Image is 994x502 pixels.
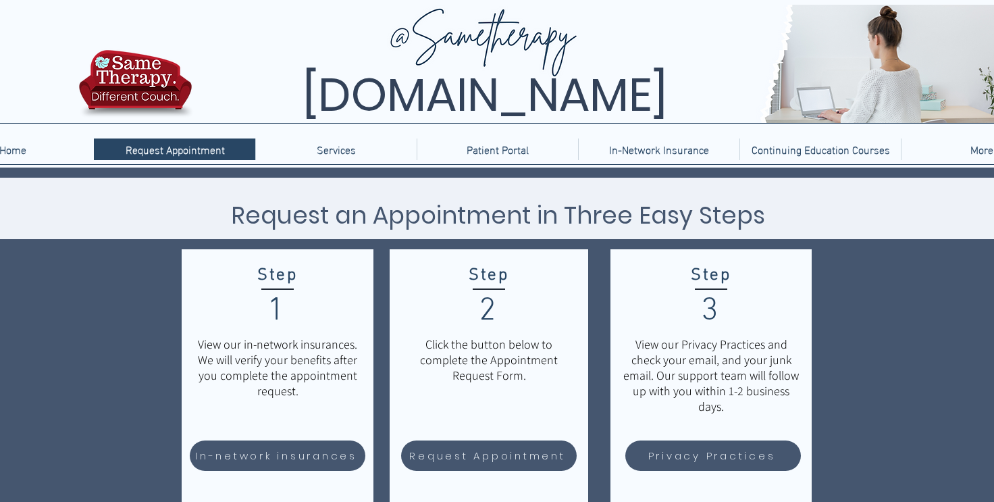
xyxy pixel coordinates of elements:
img: TBH.US [75,48,196,128]
p: Continuing Education Courses [745,139,897,160]
span: 3 [701,292,720,331]
span: Step [691,266,731,286]
p: Request Appointment [119,139,232,160]
span: Request Appointment [409,448,565,463]
a: Patient Portal [417,139,578,160]
p: Patient Portal [460,139,535,160]
span: In-network insurances [195,448,357,463]
a: In-Network Insurance [578,139,739,160]
div: Services [255,139,417,160]
p: Click the button below to complete the Appointment Request Form. [403,336,575,383]
a: Continuing Education Courses [739,139,901,160]
a: In-network insurances [190,441,365,471]
span: Privacy Practices [648,448,776,463]
a: Request Appointment [94,139,255,160]
span: Step [469,266,508,286]
p: Services [310,139,363,160]
p: View our Privacy Practices and check your email, and your junk email. Our support team will follo... [621,336,801,414]
a: Request Appointment [401,441,577,471]
p: View our in-network insurances. We will verify your benefits after you complete the appointment r... [192,336,363,399]
h3: Request an Appointment in Three Easy Steps [166,197,830,233]
span: Step [257,266,297,286]
span: 1 [267,292,286,331]
a: Privacy Practices [625,441,801,471]
span: 2 [479,292,498,331]
p: In-Network Insurance [602,139,716,160]
span: [DOMAIN_NAME] [303,63,667,127]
